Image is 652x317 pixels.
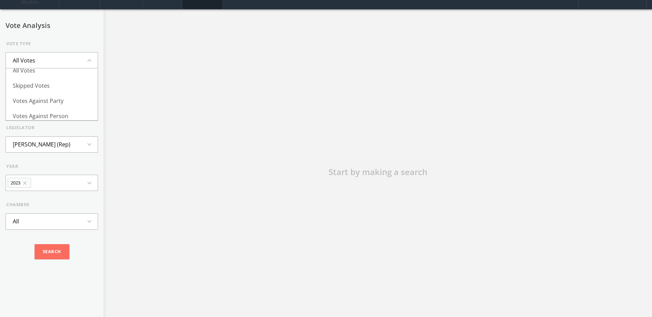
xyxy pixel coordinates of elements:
[85,179,98,187] i: expand_more
[85,56,98,65] i: expand_less
[6,124,98,131] div: legislator
[6,201,98,208] div: chamber
[22,180,28,186] i: close
[6,137,77,152] li: [PERSON_NAME] (Rep)
[6,163,98,170] div: year
[274,166,481,178] div: Start by making a search
[6,175,98,191] button: 2023closeexpand_more
[6,108,98,124] li: Votes Against Person
[6,213,98,230] button: Allexpand_more
[6,52,98,68] button: All Votesexpand_less
[6,63,98,78] li: All Votes
[6,78,98,93] li: Skipped Votes
[6,40,98,47] div: Vote Type
[6,93,98,108] li: Votes Against Party
[6,53,42,68] li: All Votes
[85,140,98,148] i: expand_more
[6,136,98,153] button: [PERSON_NAME] (Rep)expand_more
[6,22,98,29] h2: Vote Analysis
[8,178,31,188] li: 2023close
[85,217,98,225] i: expand_more
[35,244,69,259] input: Search
[6,214,26,229] li: All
